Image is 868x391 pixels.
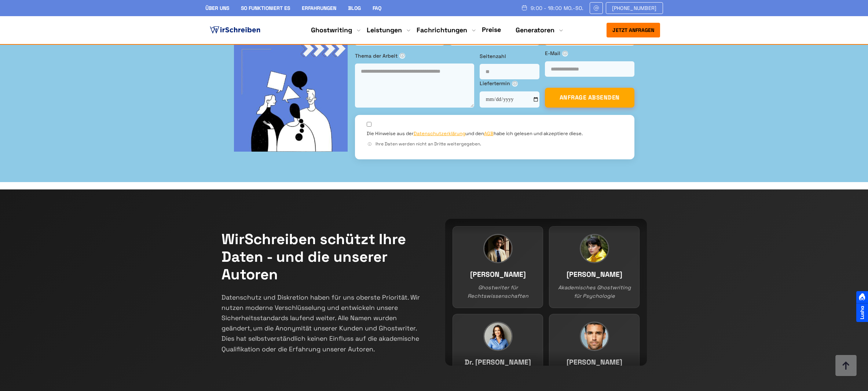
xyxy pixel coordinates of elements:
img: logo ghostwriter-österreich [208,25,262,36]
a: Erfahrungen [302,5,336,11]
a: Fachrichtungen [417,26,467,35]
p: Datenschutz und Diskretion haben für uns oberste Priorität. Wir nutzen moderne Verschlüsselung un... [221,292,423,354]
h2: WirSchreiben schützt Ihre Daten - und die unserer Autoren [221,231,423,283]
h3: Dr. [PERSON_NAME] [460,357,535,368]
button: Jetzt anfragen [607,23,660,37]
a: Blog [348,5,361,11]
a: So funktioniert es [241,5,290,11]
img: button top [835,355,857,377]
span: 9:00 - 18:00 Mo.-So. [531,5,584,11]
span: ⓘ [562,51,568,57]
a: Preise [482,25,501,34]
label: Liefertermin [480,79,539,87]
button: ANFRAGE ABSENDEN [545,88,634,108]
a: [PHONE_NUMBER] [606,2,663,14]
a: FAQ [373,5,381,11]
span: ⓘ [512,81,518,87]
a: Leistungen [367,26,402,35]
span: ⓘ [367,141,373,147]
img: bg [234,38,348,152]
a: Über uns [205,5,229,11]
label: Thema der Arbeit [355,52,474,60]
div: Ihre Daten werden nicht an Dritte weitergegeben. [367,141,623,148]
a: Datenschutzerklärung [414,130,465,137]
a: Generatoren [516,26,554,35]
img: Email [593,5,600,11]
span: ⓘ [399,53,405,59]
h3: [PERSON_NAME] [557,357,632,368]
label: E-Mail [545,49,634,57]
div: Team members continuous slider [445,219,647,366]
label: Die Hinweise aus der und den habe ich gelesen und akzeptiere diese. [367,130,583,137]
h3: [PERSON_NAME] [557,269,632,280]
h3: [PERSON_NAME] [460,269,535,280]
span: [PHONE_NUMBER] [612,5,657,11]
label: Seitenzahl [480,52,539,60]
a: Ghostwriting [311,26,352,35]
img: Schedule [521,5,528,11]
a: AGB [484,130,494,137]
